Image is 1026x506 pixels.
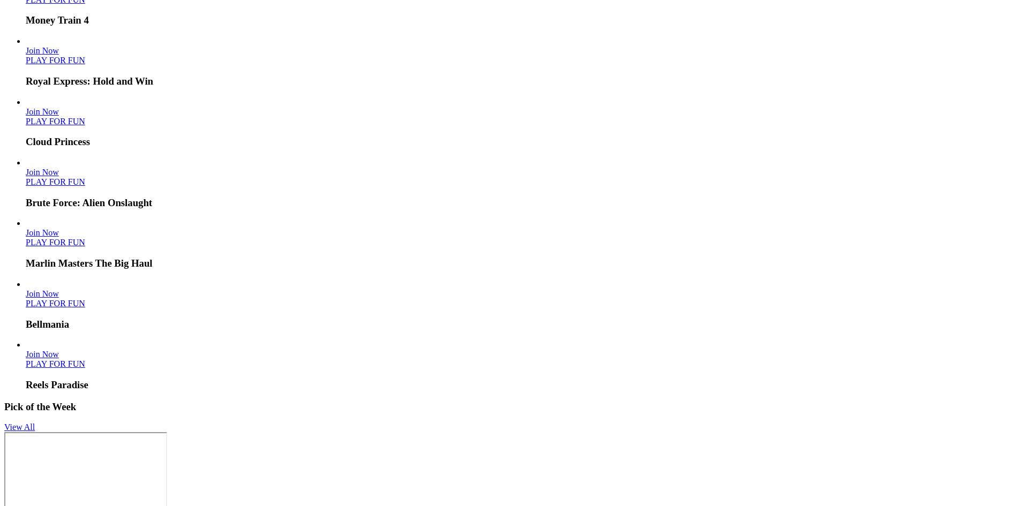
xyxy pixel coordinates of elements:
a: Marlin Masters The Big Haul [26,238,85,247]
font: Join Now [26,168,59,177]
a: Bellmania [26,289,59,298]
font: PLAY FOR FUN [26,359,85,368]
article: Brute Force: Alien Onslaught [26,158,1022,209]
a: Brute Force: Alien Onslaught [26,168,59,177]
font: Marlin Masters The Big Haul [26,258,153,269]
a: Bellmania [26,299,85,308]
font: PLAY FOR FUN [26,238,85,247]
font: Join Now [26,289,59,298]
a: View All [4,422,35,432]
font: PLAY FOR FUN [26,299,85,308]
a: Brute Force: Alien Onslaught [26,177,85,186]
a: Royal Express: Hold and Win [26,46,59,55]
h3: Money Train 4 [26,14,1022,26]
a: Cloud Princess [26,117,85,126]
font: Join Now [26,228,59,237]
a: Reels Paradise [26,359,85,368]
font: PLAY FOR FUN [26,56,85,65]
a: Cloud Princess [26,107,59,116]
h3: Cloud Princess [26,136,1022,148]
font: PLAY FOR FUN [26,117,85,126]
a: Marlin Masters The Big Haul [26,228,59,237]
h3: Royal Express: Hold and Win [26,75,1022,87]
h3: Brute Force: Alien Onslaught [26,197,1022,209]
font: Bellmania [26,319,69,330]
article: Reels Paradise [26,340,1022,391]
font: Join Now [26,350,59,359]
h3: Reels Paradise [26,379,1022,391]
font: Join Now [26,107,59,116]
h3: Pick of the Week [4,401,1022,413]
article: Marlin Masters The Big Haul [26,218,1022,269]
font: Join Now [26,46,59,55]
a: Royal Express: Hold and Win [26,56,85,65]
font: PLAY FOR FUN [26,177,85,186]
a: Reels Paradise [26,350,59,359]
article: Royal Express: Hold and Win [26,36,1022,87]
article: Cloud Princess [26,97,1022,148]
article: Bellmania [26,280,1022,330]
